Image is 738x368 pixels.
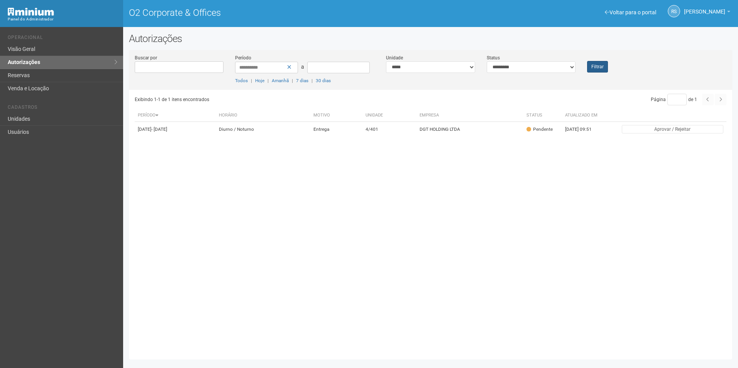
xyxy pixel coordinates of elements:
[487,54,500,61] label: Status
[151,127,167,132] span: - [DATE]
[8,35,117,43] li: Operacional
[8,105,117,113] li: Cadastros
[416,122,523,137] td: DGT HOLDING LTDA
[362,122,416,137] td: 4/401
[135,109,216,122] th: Período
[651,97,697,102] span: Página de 1
[235,78,248,83] a: Todos
[605,9,656,15] a: Voltar para o portal
[684,1,725,15] span: Rayssa Soares Ribeiro
[272,78,289,83] a: Amanhã
[316,78,331,83] a: 30 dias
[135,54,157,61] label: Buscar por
[526,126,553,133] div: Pendente
[216,122,310,137] td: Diurno / Noturno
[216,109,310,122] th: Horário
[296,78,308,83] a: 7 dias
[416,109,523,122] th: Empresa
[235,54,251,61] label: Período
[523,109,562,122] th: Status
[684,10,730,16] a: [PERSON_NAME]
[135,94,428,105] div: Exibindo 1-1 de 1 itens encontrados
[292,78,293,83] span: |
[562,122,604,137] td: [DATE] 09:51
[562,109,604,122] th: Atualizado em
[8,8,54,16] img: Minium
[386,54,403,61] label: Unidade
[255,78,264,83] a: Hoje
[587,61,608,73] button: Filtrar
[311,78,313,83] span: |
[668,5,680,17] a: RS
[8,16,117,23] div: Painel do Administrador
[129,33,732,44] h2: Autorizações
[622,125,723,133] button: Aprovar / Rejeitar
[267,78,269,83] span: |
[129,8,425,18] h1: O2 Corporate & Offices
[135,122,216,137] td: [DATE]
[301,64,304,70] span: a
[251,78,252,83] span: |
[362,109,416,122] th: Unidade
[310,122,362,137] td: Entrega
[310,109,362,122] th: Motivo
